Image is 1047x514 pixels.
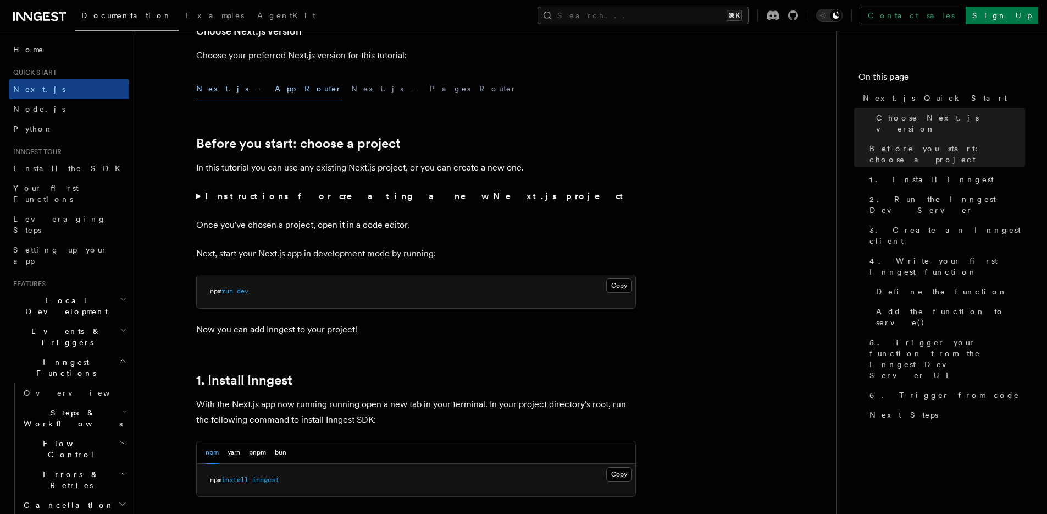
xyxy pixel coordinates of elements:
[876,286,1007,297] span: Define the function
[19,464,129,495] button: Errors & Retries
[13,44,44,55] span: Home
[9,40,129,59] a: Home
[206,441,219,464] button: npm
[865,220,1025,251] a: 3. Create an Inngest client
[9,321,129,352] button: Events & Triggers
[9,352,129,383] button: Inngest Functions
[9,158,129,178] a: Install the SDK
[196,76,342,101] button: Next.js - App Router
[19,438,119,460] span: Flow Control
[196,373,292,388] a: 1. Install Inngest
[196,24,301,39] a: Choose Next.js version
[13,105,65,113] span: Node.js
[196,217,636,233] p: Once you've chosen a project, open it in a code editor.
[869,194,1025,216] span: 2. Run the Inngest Dev Server
[19,500,114,511] span: Cancellation
[865,332,1025,385] a: 5. Trigger your function from the Inngest Dev Server UI
[196,189,636,204] summary: Instructions for creating a new Next.js project
[9,357,119,379] span: Inngest Functions
[228,441,240,464] button: yarn
[9,240,129,271] a: Setting up your app
[869,409,938,420] span: Next Steps
[727,10,742,21] kbd: ⌘K
[19,403,129,434] button: Steps & Workflows
[252,476,279,484] span: inngest
[9,209,129,240] a: Leveraging Steps
[19,383,129,403] a: Overview
[19,407,123,429] span: Steps & Workflows
[865,169,1025,189] a: 1. Install Inngest
[865,405,1025,425] a: Next Steps
[869,174,994,185] span: 1. Install Inngest
[861,7,961,24] a: Contact sales
[24,389,137,397] span: Overview
[869,225,1025,247] span: 3. Create an Inngest client
[538,7,749,24] button: Search...⌘K
[869,143,1025,165] span: Before you start: choose a project
[876,112,1025,134] span: Choose Next.js version
[869,255,1025,277] span: 4. Write your first Inngest function
[185,11,244,20] span: Examples
[966,7,1038,24] a: Sign Up
[196,246,636,261] p: Next, start your Next.js app in development mode by running:
[13,215,106,234] span: Leveraging Steps
[869,337,1025,381] span: 5. Trigger your function from the Inngest Dev Server UI
[863,92,1007,103] span: Next.js Quick Start
[872,108,1025,139] a: Choose Next.js version
[816,9,843,22] button: Toggle dark mode
[865,251,1025,282] a: 4. Write your first Inngest function
[9,99,129,119] a: Node.js
[210,287,221,295] span: npm
[858,88,1025,108] a: Next.js Quick Start
[196,160,636,176] p: In this tutorial you can use any existing Next.js project, or you can create a new one.
[9,326,120,348] span: Events & Triggers
[179,3,251,30] a: Examples
[872,302,1025,332] a: Add the function to serve()
[81,11,172,20] span: Documentation
[249,441,266,464] button: pnpm
[196,322,636,337] p: Now you can add Inngest to your project!
[13,85,65,94] span: Next.js
[865,189,1025,220] a: 2. Run the Inngest Dev Server
[351,76,517,101] button: Next.js - Pages Router
[606,467,632,482] button: Copy
[19,434,129,464] button: Flow Control
[196,48,636,63] p: Choose your preferred Next.js version for this tutorial:
[865,385,1025,405] a: 6. Trigger from code
[275,441,286,464] button: bun
[221,287,233,295] span: run
[9,295,120,317] span: Local Development
[13,164,127,173] span: Install the SDK
[9,119,129,139] a: Python
[9,68,57,77] span: Quick start
[210,476,221,484] span: npm
[237,287,248,295] span: dev
[196,136,401,151] a: Before you start: choose a project
[251,3,322,30] a: AgentKit
[9,280,46,288] span: Features
[9,291,129,321] button: Local Development
[876,306,1025,328] span: Add the function to serve()
[196,397,636,428] p: With the Next.js app now running running open a new tab in your terminal. In your project directo...
[9,178,129,209] a: Your first Functions
[9,147,62,156] span: Inngest tour
[19,469,119,491] span: Errors & Retries
[13,124,53,133] span: Python
[865,139,1025,169] a: Before you start: choose a project
[75,3,179,31] a: Documentation
[858,70,1025,88] h4: On this page
[257,11,315,20] span: AgentKit
[205,191,628,201] strong: Instructions for creating a new Next.js project
[606,278,632,293] button: Copy
[13,184,79,204] span: Your first Functions
[221,476,248,484] span: install
[13,245,108,265] span: Setting up your app
[869,390,1020,401] span: 6. Trigger from code
[9,79,129,99] a: Next.js
[872,282,1025,302] a: Define the function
